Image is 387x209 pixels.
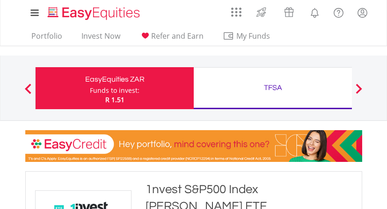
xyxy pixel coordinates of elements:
[44,2,144,21] a: Home page
[151,31,204,41] span: Refer and Earn
[28,31,66,46] a: Portfolio
[78,31,124,46] a: Invest Now
[46,6,144,21] img: EasyEquities_Logo.png
[41,73,188,86] div: EasyEquities ZAR
[327,2,350,21] a: FAQ's and Support
[275,2,303,20] a: Vouchers
[231,7,241,17] img: grid-menu-icon.svg
[136,31,207,46] a: Refer and Earn
[281,5,297,20] img: vouchers-v2.svg
[303,2,327,21] a: Notifications
[105,95,124,104] span: R 1.51
[350,88,368,98] button: Next
[25,130,362,162] img: EasyCredit Promotion Banner
[90,86,139,95] div: Funds to invest:
[225,2,248,17] a: AppsGrid
[19,88,37,98] button: Previous
[254,5,269,20] img: thrive-v2.svg
[350,2,374,23] a: My Profile
[199,81,346,94] div: TFSA
[223,30,284,42] span: My Funds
